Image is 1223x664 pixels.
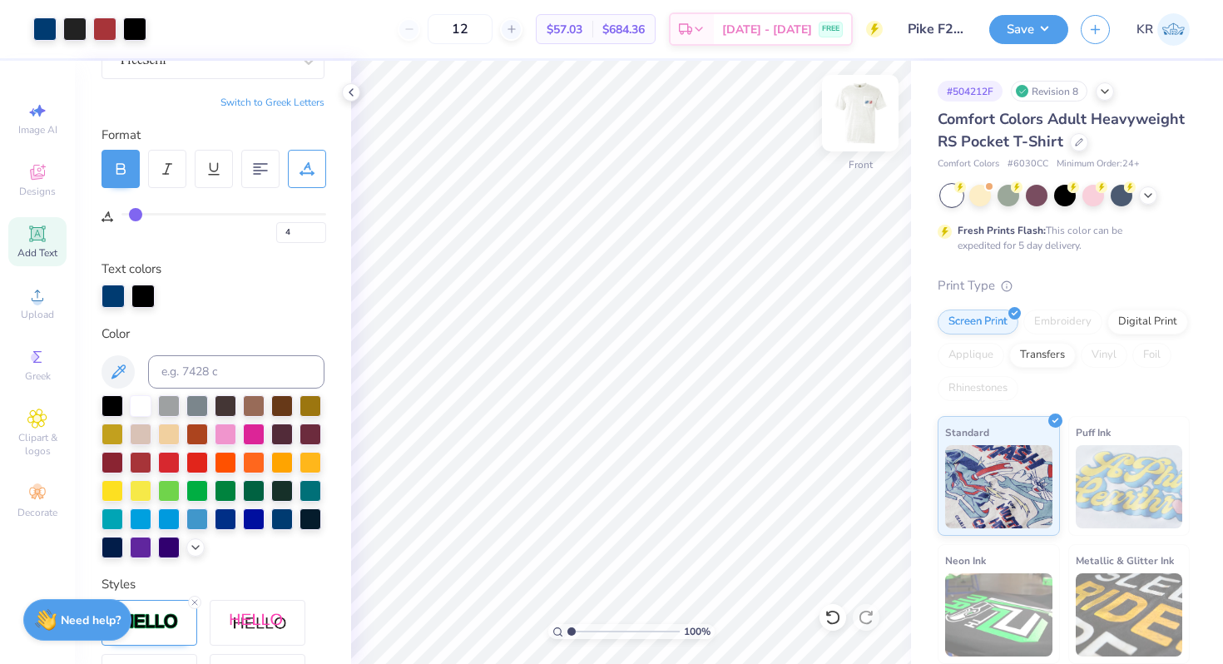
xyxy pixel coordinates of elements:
span: Standard [945,424,989,441]
span: Comfort Colors Adult Heavyweight RS Pocket T-Shirt [938,109,1185,151]
span: Comfort Colors [938,157,999,171]
img: Shadow [229,612,287,633]
img: Neon Ink [945,573,1052,657]
img: Standard [945,445,1052,528]
span: 100 % [684,624,711,639]
span: # 6030CC [1008,157,1048,171]
span: Minimum Order: 24 + [1057,157,1140,171]
span: Greek [25,369,51,383]
input: – – [428,14,493,44]
img: Stroke [121,612,179,632]
div: Digital Print [1107,310,1188,334]
img: Front [827,80,894,146]
span: Upload [21,308,54,321]
span: Puff Ink [1076,424,1111,441]
span: Designs [19,185,56,198]
strong: Fresh Prints Flash: [958,224,1046,237]
span: Decorate [17,506,57,519]
div: Print Type [938,276,1190,295]
img: Kaylee Rivera [1157,13,1190,46]
label: Text colors [102,260,161,279]
strong: Need help? [61,612,121,628]
span: KR [1136,20,1153,39]
span: $57.03 [547,21,582,38]
span: [DATE] - [DATE] [722,21,812,38]
button: Save [989,15,1068,44]
div: Embroidery [1023,310,1102,334]
div: Revision 8 [1011,81,1087,102]
input: e.g. 7428 c [148,355,324,389]
div: Screen Print [938,310,1018,334]
div: Format [102,126,326,145]
button: Switch to Greek Letters [220,96,324,109]
div: Rhinestones [938,376,1018,401]
div: Applique [938,343,1004,368]
input: Untitled Design [895,12,977,46]
span: Metallic & Glitter Ink [1076,552,1174,569]
div: Transfers [1009,343,1076,368]
div: Vinyl [1081,343,1127,368]
div: Foil [1132,343,1171,368]
img: Metallic & Glitter Ink [1076,573,1183,657]
div: This color can be expedited for 5 day delivery. [958,223,1162,253]
div: Color [102,325,324,344]
a: KR [1136,13,1190,46]
div: # 504212F [938,81,1003,102]
span: Image AI [18,123,57,136]
span: Clipart & logos [8,431,67,458]
span: Neon Ink [945,552,986,569]
span: Add Text [17,246,57,260]
div: Styles [102,575,324,594]
span: $684.36 [602,21,645,38]
div: Front [849,157,873,172]
span: FREE [822,23,839,35]
img: Puff Ink [1076,445,1183,528]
